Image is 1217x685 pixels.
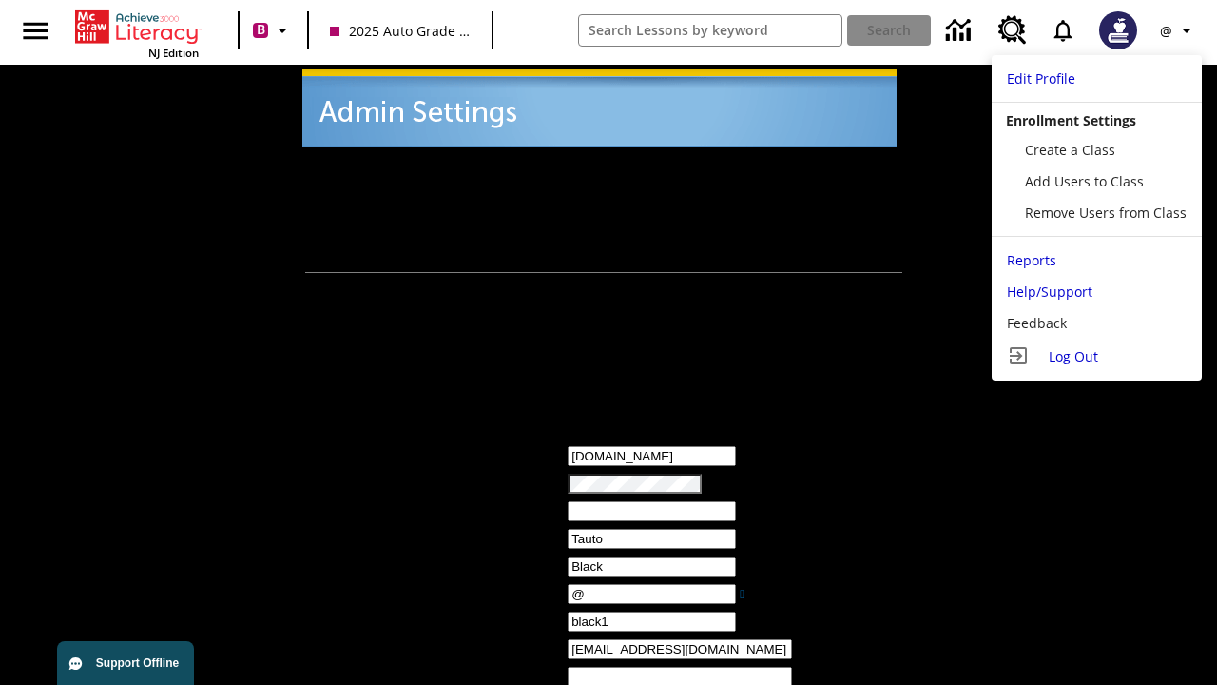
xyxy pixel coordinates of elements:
span: Feedback [1007,314,1067,332]
span: Reports [1007,251,1056,269]
span: Edit Profile [1007,69,1075,88]
span: Add Users to Class [1025,172,1144,190]
span: Enrollment Settings [1006,111,1136,129]
span: Remove Users from Class [1025,204,1187,222]
span: Help/Support [1007,283,1092,301]
span: Create a Class [1025,141,1115,159]
span: Log Out [1049,347,1098,365]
